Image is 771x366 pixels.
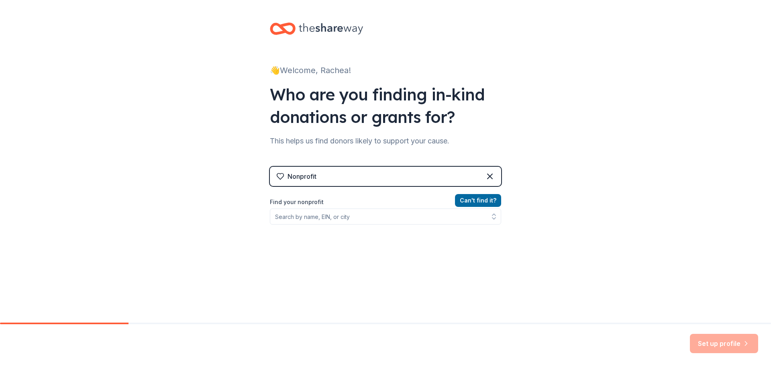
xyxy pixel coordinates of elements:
[270,209,501,225] input: Search by name, EIN, or city
[270,197,501,207] label: Find your nonprofit
[270,135,501,147] div: This helps us find donors likely to support your cause.
[270,83,501,128] div: Who are you finding in-kind donations or grants for?
[288,172,316,181] div: Nonprofit
[455,194,501,207] button: Can't find it?
[270,64,501,77] div: 👋 Welcome, Rachea!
